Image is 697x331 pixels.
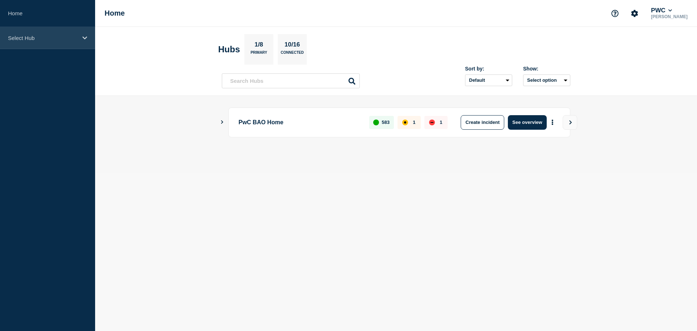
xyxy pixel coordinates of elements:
input: Search Hubs [222,73,360,88]
p: 10/16 [282,41,303,51]
div: up [373,120,379,125]
button: Select option [523,74,570,86]
button: Show Connected Hubs [220,120,224,125]
button: PWC [649,7,673,14]
button: Account settings [627,6,642,21]
button: Support [607,6,623,21]
div: affected [402,120,408,125]
h1: Home [105,9,125,17]
p: [PERSON_NAME] [649,14,689,19]
button: Create incident [461,115,504,130]
p: 583 [382,120,390,125]
h2: Hubs [218,44,240,55]
p: Connected [281,51,303,58]
p: 1 [440,120,442,125]
p: PwC BAO Home [239,115,361,130]
button: See overview [508,115,546,130]
select: Sort by [465,74,512,86]
p: Primary [250,51,267,58]
p: 1 [413,120,415,125]
div: Show: [523,66,570,72]
div: down [429,120,435,125]
p: 1/8 [252,41,266,51]
p: Select Hub [8,35,78,41]
div: Sort by: [465,66,512,72]
button: More actions [548,116,557,129]
button: View [563,115,577,130]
